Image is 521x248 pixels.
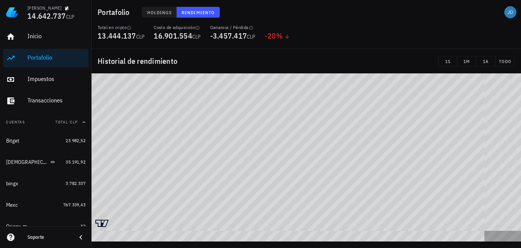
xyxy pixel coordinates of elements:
button: Rendimiento [177,7,220,18]
span: 1S [442,58,454,64]
span: TODO [498,58,511,64]
h1: Portafolio [98,6,133,18]
div: Inicio [27,32,85,40]
div: Ganancia / Pérdida [210,24,256,31]
span: Holdings [147,10,172,15]
span: Total CLP [55,120,78,125]
img: LedgiFi [6,6,18,18]
span: 32 [80,223,85,229]
span: -3.457.417 [210,31,247,41]
span: Rendimiento [181,10,215,15]
span: 16.901.554 [154,31,192,41]
div: Impuestos [27,75,85,83]
span: 767.339,43 [63,202,85,207]
button: TODO [495,56,515,66]
div: avatar [504,6,516,18]
span: 35.191,92 [66,159,85,165]
div: Orionx [6,223,21,230]
div: Mexc [6,202,18,208]
div: bingx [6,180,18,187]
div: -20 [265,32,290,40]
span: 1M [460,58,473,64]
button: 1A [476,56,495,66]
div: Bitget [6,138,19,144]
a: Charting by TradingView [95,220,109,227]
span: % [276,31,283,41]
div: Total en cripto [98,24,145,31]
div: [DEMOGRAPHIC_DATA] [6,159,49,165]
div: Historial de rendimiento [92,49,521,73]
span: 23.982,52 [66,138,85,143]
button: Holdings [142,7,177,18]
a: bingx 3.782.337 [3,174,88,193]
a: Bitget 23.982,52 [3,131,88,150]
a: Transacciones [3,92,88,110]
span: CLP [136,33,145,40]
a: Portafolio [3,49,88,67]
a: [DEMOGRAPHIC_DATA] 35.191,92 [3,153,88,171]
div: Portafolio [27,54,85,61]
span: CLP [192,33,201,40]
a: Inicio [3,28,88,46]
span: 3.782.337 [66,180,85,186]
span: 1A [479,58,492,64]
a: Impuestos [3,70,88,89]
div: [PERSON_NAME] [27,5,61,11]
div: Transacciones [27,97,85,104]
span: 13.444.137 [98,31,136,41]
div: Costo de adquisición [154,24,201,31]
button: 1S [438,56,457,66]
button: CuentasTotal CLP [3,113,88,131]
span: CLP [247,33,256,40]
a: Mexc 767.339,43 [3,196,88,214]
div: Soporte [27,234,70,240]
span: 14.642.737 [27,11,66,21]
a: Orionx 32 [3,217,88,235]
button: 1M [457,56,476,66]
span: CLP [66,13,75,20]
